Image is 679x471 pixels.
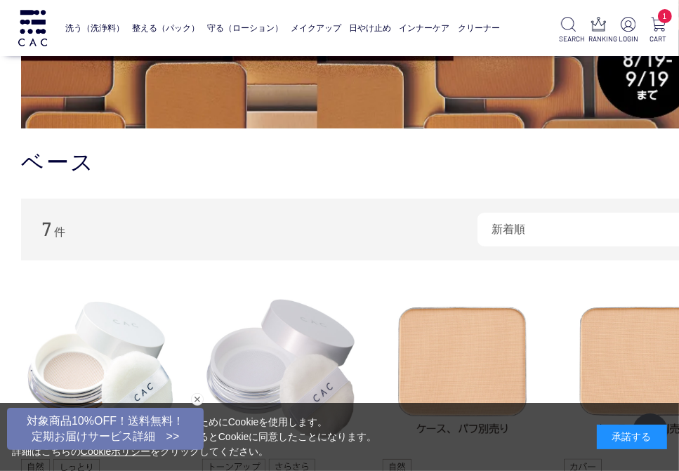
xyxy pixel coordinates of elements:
[597,425,667,449] div: 承諾する
[619,17,638,44] a: LOGIN
[559,34,578,44] p: SEARCH
[658,9,672,23] span: 1
[458,13,500,43] a: クリーナー
[383,288,543,449] img: ＣＡＣパウダーファンデーション スムース レフィル
[589,34,608,44] p: RANKING
[559,17,578,44] a: SEARCH
[649,17,668,44] a: 1 CART
[400,13,450,43] a: インナーケア
[649,34,668,44] p: CART
[54,226,65,238] span: 件
[202,288,362,449] img: ＣＡＣコンディショニング ルースパウダー 白絹（しろきぬ）
[132,13,199,43] a: 整える（パック）
[207,13,283,43] a: 守る（ローション）
[349,13,391,43] a: 日やけ止め
[42,218,51,239] span: 7
[65,13,124,43] a: 洗う（洗浄料）
[16,10,48,47] img: logo
[619,34,638,44] p: LOGIN
[21,288,181,449] img: ＣＡＣコンディショニング ルースパウダー 薄絹（うすきぬ）
[589,17,608,44] a: RANKING
[291,13,341,43] a: メイクアップ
